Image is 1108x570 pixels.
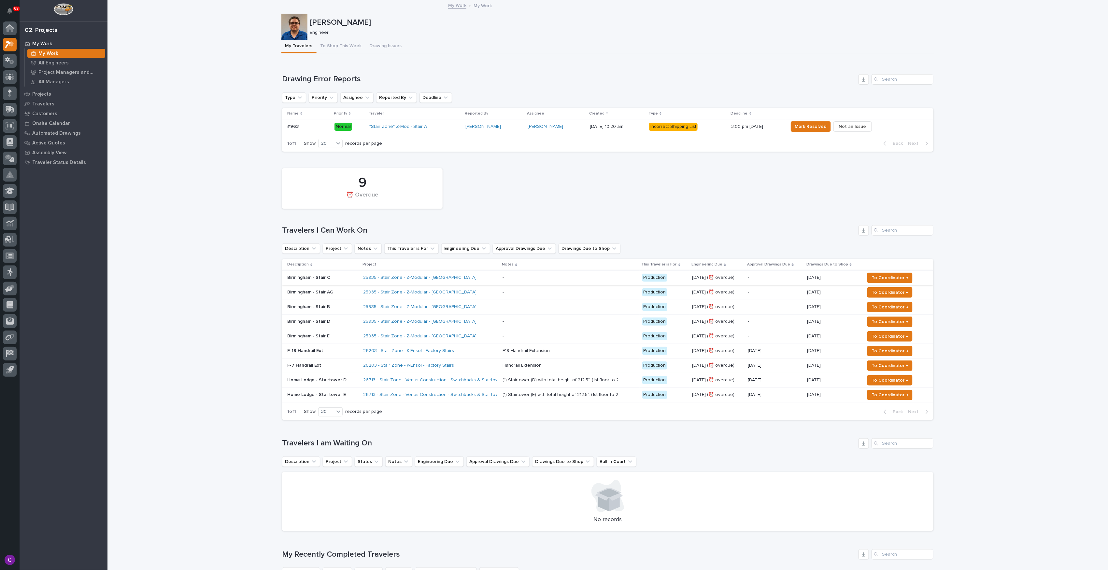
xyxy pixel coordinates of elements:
span: Next [908,141,923,146]
p: [DATE] (⏰ overdue) [692,333,743,339]
button: To Coordinator → [867,287,913,298]
p: [DATE] [748,377,802,383]
span: To Coordinator → [872,362,908,370]
p: - [748,333,802,339]
p: Assembly View [32,150,66,156]
div: Production [642,303,667,311]
a: Assembly View [20,148,107,157]
p: Created [589,110,604,117]
p: [DATE] [807,347,822,354]
h1: Drawing Error Reports [282,75,856,84]
p: Engineer [310,30,929,35]
p: Home Lodge - Stairtower D [287,377,358,383]
div: Handrail Extension [503,363,542,368]
span: To Coordinator → [872,391,908,399]
p: Traveler Status Details [32,160,86,166]
button: Back [878,409,906,415]
p: [DATE] (⏰ overdue) [692,363,743,368]
p: This Traveler is For [642,261,677,268]
button: users-avatar [3,553,17,567]
div: Production [642,332,667,340]
div: 9 [293,175,432,191]
div: Notifications68 [8,8,17,18]
button: Engineering Due [441,243,490,254]
p: Active Quotes [32,140,65,146]
p: Priority [334,110,347,117]
p: Name [287,110,299,117]
p: Birmingham - Stair D [287,319,358,324]
p: Onsite Calendar [32,121,70,127]
p: All Managers [38,79,69,85]
p: [DATE] [807,391,822,398]
p: Drawings Due to Shop [806,261,848,268]
span: To Coordinator → [872,303,908,311]
p: Show [304,141,316,146]
button: My Travelers [281,40,317,53]
p: Birmingham - Stair E [287,333,358,339]
p: [DATE] [807,376,822,383]
button: To Coordinator → [867,317,913,327]
p: F-7 Handrail Ext [287,363,358,368]
p: - [748,275,802,280]
button: Project [323,243,352,254]
p: Assignee [527,110,544,117]
p: Travelers [32,101,54,107]
p: [DATE] (⏰ overdue) [692,377,743,383]
p: [DATE] [807,318,822,324]
a: 25935 - Stair Zone - Z-Modular - [GEOGRAPHIC_DATA] [363,319,476,324]
p: Projects [32,91,51,97]
tr: F-19 Handrail Ext26203 - Stair Zone - K-Ensol - Factory Stairs F19 Handrail Extension Production[... [282,344,933,358]
p: - [748,290,802,295]
div: Production [642,318,667,326]
input: Search [872,549,933,560]
span: Next [908,409,923,415]
p: Birmingham - Stair B [287,304,358,310]
a: 26203 - Stair Zone - K-Ensol - Factory Stairs [363,363,454,368]
p: My Work [38,51,58,57]
p: [DATE] (⏰ overdue) [692,290,743,295]
p: Show [304,409,316,414]
p: Notes [502,261,514,268]
button: This Traveler is For [384,243,439,254]
p: F-19 Handrail Ext [287,348,358,354]
p: Approval Drawings Due [747,261,790,268]
p: [DATE] [807,361,822,368]
a: Projects [20,89,107,99]
h1: Travelers I am Waiting On [282,439,856,448]
p: 1 of 1 [282,404,301,420]
button: Type [282,92,306,103]
h1: My Recently Completed Travelers [282,550,856,559]
p: 1 of 1 [282,136,301,152]
p: #963 [287,123,300,129]
button: Next [906,409,933,415]
button: Engineering Due [415,456,464,467]
p: [DATE] [807,274,822,280]
button: To Coordinator → [867,273,913,283]
button: To Coordinator → [867,302,913,312]
a: 26713 - Stair Zone - Venus Construction - Switchbacks & Stairtowers [363,377,505,383]
button: Project [323,456,352,467]
div: ⏰ Overdue [293,192,432,205]
button: Ball in Court [597,456,636,467]
a: [PERSON_NAME] [465,124,501,129]
div: Production [642,391,667,399]
button: To Coordinator → [867,346,913,356]
button: Status [355,456,383,467]
p: [DATE] (⏰ overdue) [692,304,743,310]
span: To Coordinator → [872,332,908,340]
span: To Coordinator → [872,318,908,326]
a: Customers [20,109,107,118]
p: Project [362,261,376,268]
div: 20 [319,140,334,147]
tr: Home Lodge - Stairtower D26713 - Stair Zone - Venus Construction - Switchbacks & Stairtowers (1) ... [282,373,933,387]
a: My Work [25,49,107,58]
div: - [503,275,504,280]
button: Approval Drawings Due [493,243,556,254]
div: Search [872,225,933,236]
input: Search [872,74,933,85]
span: Back [889,409,903,415]
p: My Work [32,41,52,47]
a: All Engineers [25,58,107,67]
tr: Birmingham - Stair D25935 - Stair Zone - Z-Modular - [GEOGRAPHIC_DATA] - Production[DATE] (⏰ over... [282,314,933,329]
a: 25935 - Stair Zone - Z-Modular - [GEOGRAPHIC_DATA] [363,333,476,339]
